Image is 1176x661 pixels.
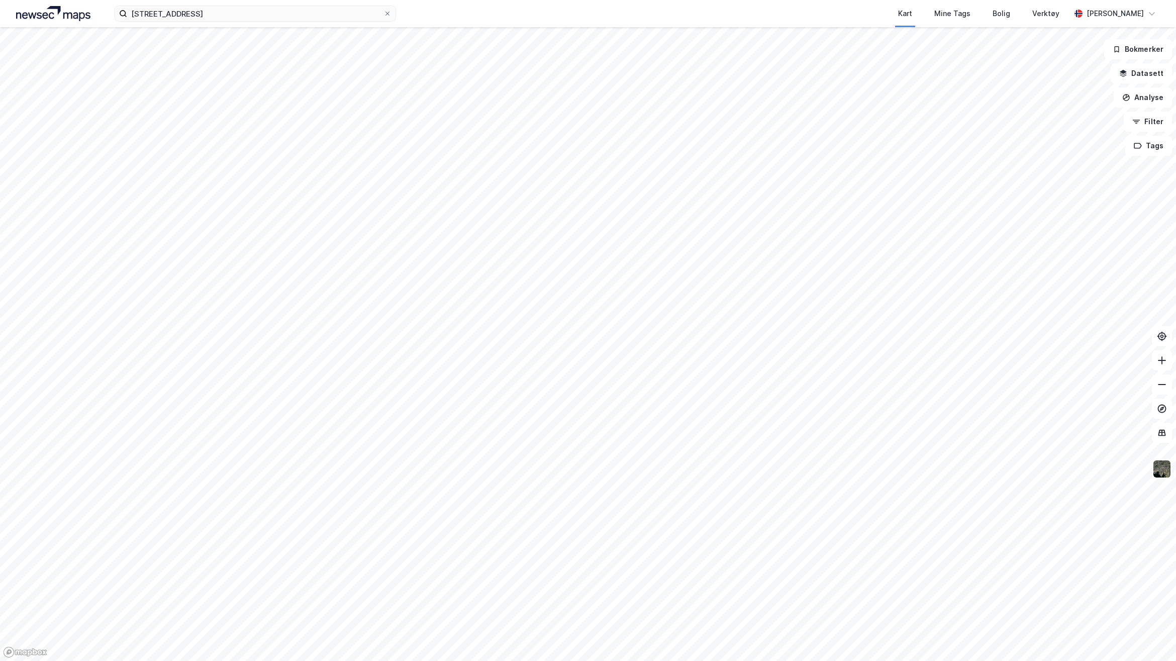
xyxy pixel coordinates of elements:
button: Datasett [1111,63,1172,83]
div: Bolig [993,8,1010,20]
button: Analyse [1114,87,1172,108]
button: Tags [1125,136,1172,156]
a: Mapbox homepage [3,646,47,658]
input: Søk på adresse, matrikkel, gårdeiere, leietakere eller personer [127,6,383,21]
button: Bokmerker [1104,39,1172,59]
div: Mine Tags [934,8,970,20]
button: Filter [1124,112,1172,132]
img: logo.a4113a55bc3d86da70a041830d287a7e.svg [16,6,90,21]
div: Kontrollprogram for chat [1126,613,1176,661]
img: 9k= [1152,459,1171,479]
div: Verktøy [1032,8,1059,20]
div: Kart [898,8,912,20]
iframe: Chat Widget [1126,613,1176,661]
div: [PERSON_NAME] [1087,8,1144,20]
